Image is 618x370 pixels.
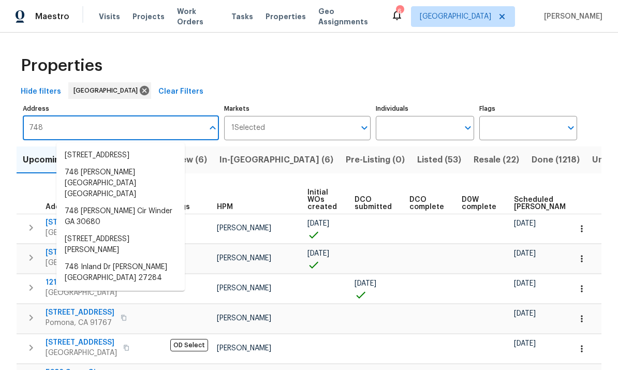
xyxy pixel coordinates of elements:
span: [PERSON_NAME] [217,255,271,262]
span: 1 Selected [231,124,265,132]
span: DCO submitted [355,196,392,211]
span: [GEOGRAPHIC_DATA] [73,85,142,96]
span: Initial WOs created [307,189,337,211]
span: D0W complete [462,196,496,211]
label: Individuals [376,106,474,112]
button: Clear Filters [154,82,208,101]
span: Projects [133,11,165,22]
span: [STREET_ADDRESS] [46,307,114,318]
span: Hide filters [21,85,61,98]
div: 6 [396,6,403,17]
span: [DATE] [514,310,536,317]
input: Search ... [23,116,203,140]
span: 12108 [PERSON_NAME] Dr [46,277,136,288]
span: [PERSON_NAME] [217,315,271,322]
span: Tasks [231,13,253,20]
label: Flags [479,106,577,112]
label: Address [23,106,219,112]
span: [DATE] [514,220,536,227]
button: Close [205,121,220,135]
span: Work Orders [177,6,219,27]
label: Markets [224,106,371,112]
li: 748 Inwood Hill [GEOGRAPHIC_DATA][PERSON_NAME] [56,287,185,325]
span: Listed (53) [417,153,461,167]
li: [STREET_ADDRESS][PERSON_NAME] [56,231,185,259]
button: Hide filters [17,82,65,101]
span: Resale (22) [474,153,519,167]
span: [GEOGRAPHIC_DATA] [46,288,136,298]
span: Properties [266,11,306,22]
span: [DATE] [514,280,536,287]
span: [PERSON_NAME] [217,345,271,352]
li: 748 Inland Dr [PERSON_NAME] [GEOGRAPHIC_DATA] 27284 [56,259,185,287]
span: [STREET_ADDRESS] [46,337,117,348]
span: HPM [217,203,233,211]
span: Clear Filters [158,85,203,98]
span: Visits [99,11,120,22]
span: Maestro [35,11,69,22]
span: [DATE] [514,250,536,257]
li: [STREET_ADDRESS] [56,147,185,164]
li: 748 [PERSON_NAME] Cir Winder GA 30680 [56,203,185,231]
span: [GEOGRAPHIC_DATA] [46,348,117,358]
div: [GEOGRAPHIC_DATA] [68,82,151,99]
span: [DATE] [307,250,329,257]
span: [STREET_ADDRESS] [46,217,117,228]
span: Upcoming (8) [23,153,79,167]
span: Pre-Listing (0) [346,153,405,167]
span: [DATE] [355,280,376,287]
span: In-[GEOGRAPHIC_DATA] (6) [219,153,333,167]
span: Properties [21,61,102,71]
li: 748 [PERSON_NAME][GEOGRAPHIC_DATA] [GEOGRAPHIC_DATA] [56,164,185,203]
button: Open [564,121,578,135]
span: [PERSON_NAME] [217,225,271,232]
span: [PERSON_NAME] [540,11,602,22]
span: [GEOGRAPHIC_DATA] [46,228,117,238]
span: Geo Assignments [318,6,378,27]
span: [GEOGRAPHIC_DATA] [46,258,117,268]
button: Open [357,121,372,135]
button: Open [461,121,475,135]
span: Done (1218) [532,153,580,167]
span: [PERSON_NAME] [217,285,271,292]
span: OD Select [170,339,208,351]
span: DCO complete [409,196,444,211]
span: Scheduled [PERSON_NAME] [514,196,572,211]
span: [DATE] [514,340,536,347]
span: Pomona, CA 91767 [46,318,114,328]
span: [DATE] [307,220,329,227]
span: Address [46,203,76,211]
span: [STREET_ADDRESS] [46,247,117,258]
span: [GEOGRAPHIC_DATA] [420,11,491,22]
